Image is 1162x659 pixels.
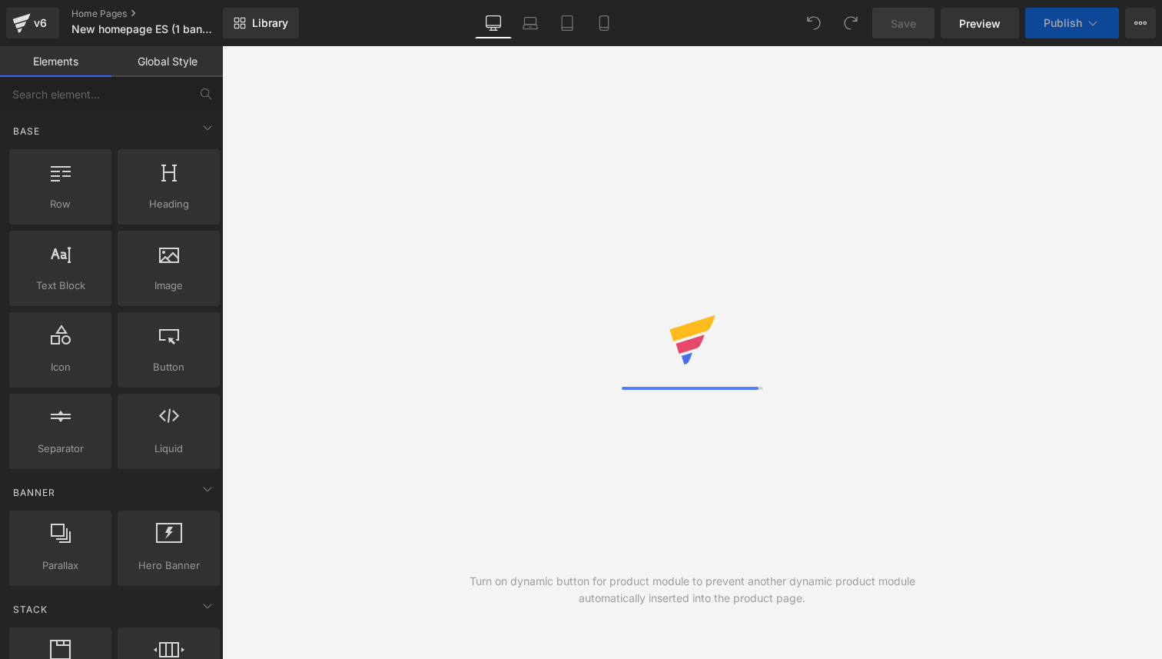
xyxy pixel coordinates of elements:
a: Mobile [586,8,622,38]
button: Undo [798,8,829,38]
a: Home Pages [71,8,245,20]
span: Banner [12,485,57,500]
span: Stack [12,602,49,617]
a: Tablet [549,8,586,38]
span: Preview [959,15,1001,32]
a: v6 [6,8,59,38]
a: Desktop [475,8,512,38]
span: Heading [122,196,215,212]
a: Laptop [512,8,549,38]
span: Icon [14,359,107,375]
span: Library [252,16,288,30]
button: Redo [835,8,866,38]
div: Turn on dynamic button for product module to prevent another dynamic product module automatically... [457,573,928,607]
span: Image [122,278,215,294]
span: Separator [14,441,107,457]
span: Parallax [14,557,107,574]
a: Global Style [111,46,223,77]
span: Publish [1044,17,1082,29]
button: Publish [1025,8,1119,38]
span: Button [122,359,215,375]
span: Liquid [122,441,215,457]
div: v6 [31,13,50,33]
span: New homepage ES (1 banner) [71,23,216,35]
span: Row [14,196,107,212]
a: Preview [941,8,1019,38]
button: More [1125,8,1156,38]
span: Save [891,15,916,32]
a: New Library [223,8,299,38]
span: Base [12,124,41,138]
span: Text Block [14,278,107,294]
span: Hero Banner [122,557,215,574]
